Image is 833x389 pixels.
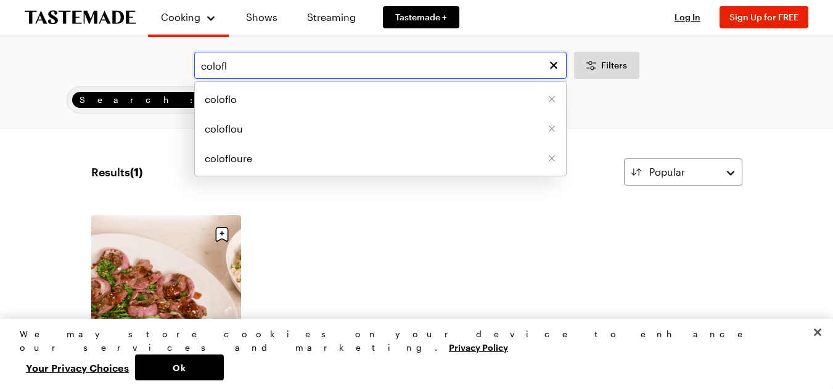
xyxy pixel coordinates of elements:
[205,92,237,107] span: coloflo
[649,165,685,179] span: Popular
[449,341,508,353] a: More information about your privacy, opens in a new tab
[80,93,306,107] span: Search: coloflo
[574,52,639,79] button: Desktop filters
[663,11,712,23] button: Log In
[135,354,224,380] button: Ok
[547,59,560,72] button: Clear search
[161,11,200,23] span: Cooking
[548,95,556,104] button: Remove [object Object]
[548,154,556,163] button: Remove [object Object]
[601,59,627,72] span: Filters
[20,327,803,354] div: We may store cookies on your device to enhance our services and marketing.
[624,158,742,186] button: Popular
[20,327,803,380] div: Privacy
[804,319,831,346] button: Close
[675,12,700,22] span: Log In
[729,12,798,22] span: Sign Up for FREE
[205,151,252,166] span: colofloure
[91,163,142,181] span: Results
[130,165,142,179] span: ( 1 )
[548,125,556,133] button: Remove [object Object]
[20,354,135,380] button: Your Privacy Choices
[395,11,447,23] span: Tastemade +
[25,10,136,25] a: To Tastemade Home Page
[383,6,459,28] a: Tastemade +
[720,6,808,28] button: Sign Up for FREE
[210,223,234,246] button: Save recipe
[160,5,216,30] button: Cooking
[205,121,243,136] span: coloflou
